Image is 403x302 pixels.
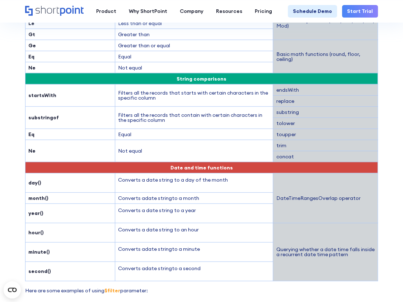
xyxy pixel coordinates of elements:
iframe: Chat Widget [367,268,403,302]
p: Converts a date string to an hour [118,226,270,234]
a: Pricing [248,5,278,18]
td: Not equal [115,140,273,162]
div: DateTimeRangesOverlap operator [276,196,374,201]
td: Greater than or equal [115,40,273,51]
div: Company [180,8,203,15]
a: Product [90,5,122,18]
td: Greater than [115,29,273,40]
td: trim [273,140,378,151]
td: Equal [115,51,273,62]
td: Basic math functions (round, floor, ceiling) [273,40,378,73]
strong: substringof [28,114,59,121]
td: replace [273,95,378,106]
a: Why ShortPoint [122,5,173,18]
a: Resources [210,5,248,18]
td: substring [273,106,378,118]
p: Converts a date string to a year [118,207,270,214]
td: Arithmetic operators (Add, Sub, Mul, Div, Mod) [273,6,378,40]
td: tolower [273,118,378,129]
strong: Eq [28,131,34,138]
strong: startsWith [28,92,56,99]
a: Schedule Demo [288,5,337,18]
td: endsWith [273,84,378,95]
p: Converts a to a second [118,265,270,272]
a: Company [173,5,210,18]
td: Filters all the records that contain with certain characters in the specific column [115,106,273,129]
a: Home [25,6,84,16]
div: Why ShortPoint [129,8,167,15]
strong: Le [28,20,34,27]
td: concat [273,151,378,162]
strong: Ge [28,42,36,49]
td: Not equal [115,62,273,73]
td: Equal [115,129,273,140]
strong: year() [28,210,43,216]
span: date string [145,265,172,272]
span: Date and time functions [170,164,233,171]
div: Pricing [255,8,272,15]
strong: second() [28,268,51,274]
p: Converts a date string to a day of the month [118,176,270,184]
strong: day() [28,179,41,186]
strong: Ne [28,64,36,71]
span: date string [145,195,172,201]
a: Start Trial [342,5,378,18]
div: Product [96,8,116,15]
td: Querying whether a date time falls inside a recurrent date time pattern [273,223,378,281]
span: String comparisons [177,76,226,82]
span: date string [145,246,172,252]
p: Converts a to a minute [118,245,270,253]
strong: Gt [28,31,35,38]
strong: month() [28,195,48,201]
td: toupper [273,129,378,140]
td: Less than or equal [115,18,273,29]
td: Filters all the records that starts with certain characters in the specific column [115,84,273,106]
strong: ) [42,229,44,236]
strong: $filter [104,287,120,294]
strong: Ne [28,148,36,154]
div: Chat-Widget [367,268,403,302]
strong: minute() [28,249,50,255]
div: Resources [216,8,242,15]
strong: Eq [28,53,34,60]
td: Converts a to a month [115,192,273,203]
strong: hour( [28,229,42,236]
button: Open CMP widget [4,281,21,298]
